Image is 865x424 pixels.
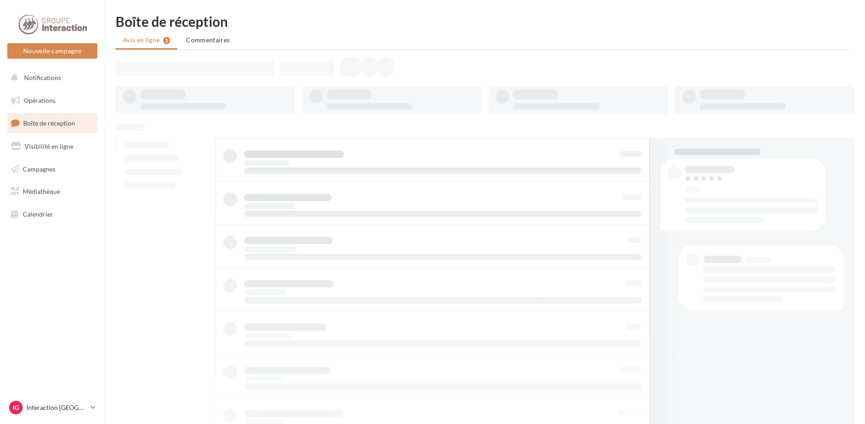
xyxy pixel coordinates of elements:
[23,165,55,172] span: Campagnes
[7,399,97,416] a: IG Interaction [GEOGRAPHIC_DATA]
[5,160,99,179] a: Campagnes
[5,91,99,110] a: Opérations
[24,74,61,81] span: Notifications
[23,187,60,195] span: Médiathèque
[5,182,99,201] a: Médiathèque
[186,36,230,44] span: Commentaires
[5,113,99,133] a: Boîte de réception
[5,68,96,87] button: Notifications
[24,96,55,104] span: Opérations
[5,137,99,156] a: Visibilité en ligne
[7,43,97,59] button: Nouvelle campagne
[23,210,53,218] span: Calendrier
[116,15,854,28] div: Boîte de réception
[23,119,75,127] span: Boîte de réception
[5,205,99,224] a: Calendrier
[13,403,19,412] span: IG
[26,403,87,412] p: Interaction [GEOGRAPHIC_DATA]
[25,142,73,150] span: Visibilité en ligne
